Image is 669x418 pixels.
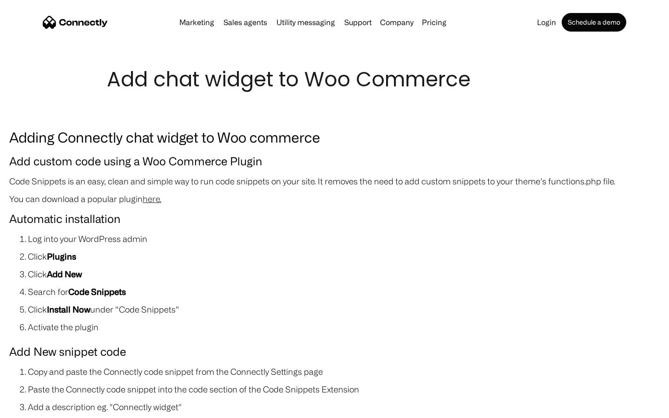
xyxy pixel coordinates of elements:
[28,250,660,263] li: Click
[9,175,660,188] p: Code Snippets is an easy, clean and simple way to run code snippets on your site. It removes the ...
[19,402,56,415] ul: Language list
[28,400,660,413] li: Add a description eg. "Connectly widget"
[107,65,562,94] h1: Add chat widget to Woo Commerce
[9,192,660,205] p: You can download a popular plugin
[47,269,82,279] strong: Add New
[533,19,560,26] a: Login
[9,343,660,360] h4: Add New snippet code
[28,365,660,378] li: Copy and paste the Connectly code snippet from the Connectly Settings page
[9,402,56,415] aside: Language selected: English
[562,13,626,32] a: Schedule a demo
[28,285,660,298] li: Search for
[47,305,90,314] strong: Install Now
[28,232,660,245] li: Log into your WordPress admin
[43,15,108,29] a: home
[176,19,218,26] a: Marketing
[377,16,416,29] div: Company
[9,126,660,148] h3: Adding Connectly chat widget to Woo commerce
[28,268,660,281] li: Click
[273,19,339,26] a: Utility messaging
[220,19,271,26] a: Sales agents
[143,194,161,203] a: here.
[28,383,660,396] li: Paste the Connectly code snippet into the code section of the Code Snippets Extension
[28,320,660,333] li: Activate the plugin
[28,303,660,316] li: Click under “Code Snippets”
[341,19,375,26] a: Support
[47,252,76,261] strong: Plugins
[418,19,450,26] a: Pricing
[9,152,660,170] h4: Add custom code using a Woo Commerce Plugin
[68,287,126,296] strong: Code Snippets
[380,16,413,29] div: Company
[9,210,660,228] h4: Automatic installation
